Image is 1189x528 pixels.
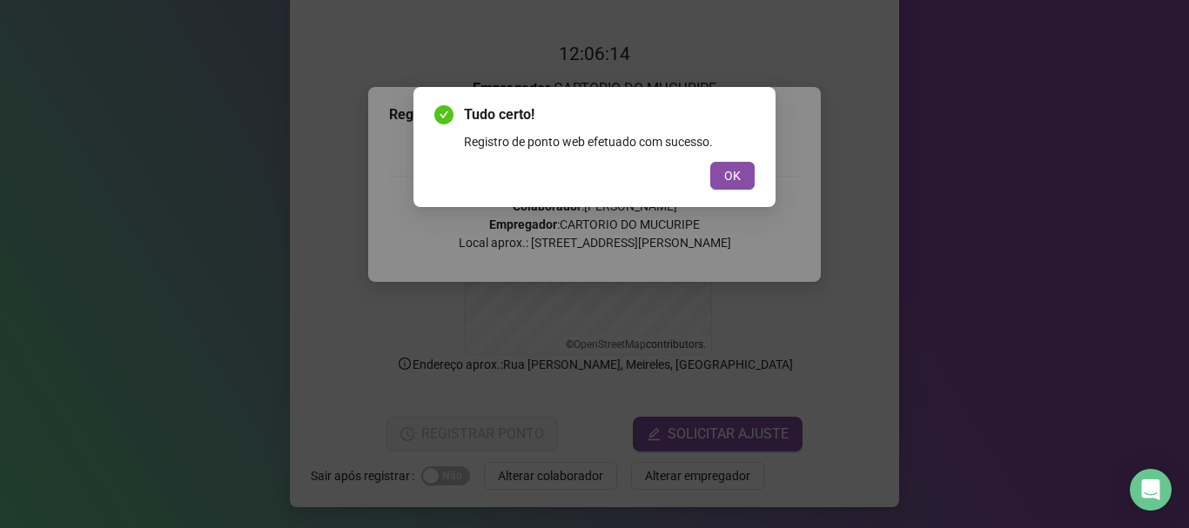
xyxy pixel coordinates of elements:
span: Tudo certo! [464,104,755,125]
div: Registro de ponto web efetuado com sucesso. [464,132,755,151]
span: OK [724,166,741,185]
span: check-circle [434,105,453,124]
button: OK [710,162,755,190]
div: Open Intercom Messenger [1130,469,1172,511]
